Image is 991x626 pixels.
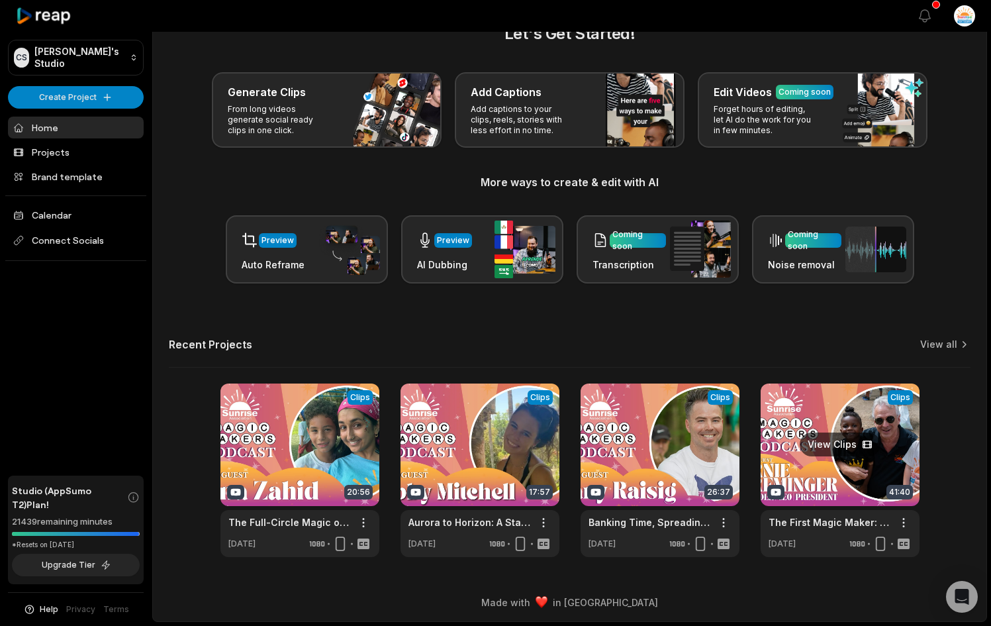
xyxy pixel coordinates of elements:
[14,48,29,68] div: CS
[66,603,95,615] a: Privacy
[779,86,831,98] div: Coming soon
[471,84,542,100] h3: Add Captions
[12,540,140,550] div: *Resets on [DATE]
[670,221,731,278] img: transcription.png
[169,338,252,351] h2: Recent Projects
[228,515,350,529] a: The Full-Circle Magic of Sunrise: [PERSON_NAME]’s Story of Joy and Purpose
[8,204,144,226] a: Calendar
[417,258,472,272] h3: AI Dubbing
[8,117,144,138] a: Home
[845,227,906,272] img: noise_removal.png
[242,258,305,272] h3: Auto Reframe
[714,84,772,100] h3: Edit Videos
[23,603,58,615] button: Help
[8,229,144,252] span: Connect Socials
[228,104,330,136] p: From long videos generate social ready clips in one click.
[34,46,124,70] p: [PERSON_NAME]'s Studio
[103,603,129,615] a: Terms
[612,229,663,252] div: Coming soon
[12,554,140,576] button: Upgrade Tier
[8,141,144,163] a: Projects
[589,515,710,529] a: Banking Time, Spreading Joy: [PERSON_NAME] Sunrise Story - Sunrise Magic Makers Podcast Ep 2
[40,603,58,615] span: Help
[769,515,890,529] a: The First Magic Maker: [PERSON_NAME] on Founding Sunrise
[319,224,380,276] img: auto_reframe.png
[788,229,839,252] div: Coming soon
[261,235,294,246] div: Preview
[8,166,144,187] a: Brand template
[169,174,970,190] h3: More ways to create & edit with AI
[920,338,957,351] a: View all
[536,596,547,608] img: heart emoji
[946,581,978,613] div: Open Intercom Messenger
[408,515,530,529] a: Aurora to Horizon: A Staff Member’s Impactful Return to Camp
[437,235,469,246] div: Preview
[12,484,127,511] span: Studio (AppSumo T2) Plan!
[228,84,306,100] h3: Generate Clips
[471,104,573,136] p: Add captions to your clips, reels, stories with less effort in no time.
[169,22,970,46] h2: Let's Get Started!
[165,596,974,609] div: Made with in [GEOGRAPHIC_DATA]
[495,221,555,278] img: ai_dubbing.png
[768,258,841,272] h3: Noise removal
[12,515,140,529] div: 21439 remaining minutes
[8,86,144,109] button: Create Project
[592,258,666,272] h3: Transcription
[714,104,816,136] p: Forget hours of editing, let AI do the work for you in few minutes.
